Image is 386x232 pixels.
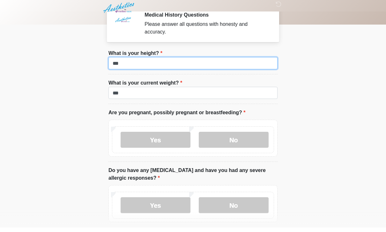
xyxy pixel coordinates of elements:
[121,136,190,152] label: Yes
[113,16,132,35] img: Agent Avatar
[199,202,269,218] label: No
[108,171,278,186] label: Do you have any [MEDICAL_DATA] and have you had any severe allergic responses?
[108,84,182,91] label: What is your current weight?
[102,5,137,19] img: Aesthetics by Emediate Cure Logo
[108,54,162,62] label: What is your height?
[121,202,190,218] label: Yes
[145,25,268,40] div: Please answer all questions with honesty and accuracy.
[199,136,269,152] label: No
[108,113,245,121] label: Are you pregnant, possibly pregnant or breastfeeding?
